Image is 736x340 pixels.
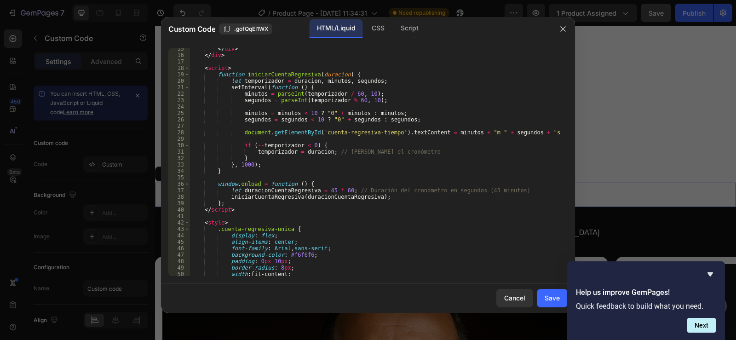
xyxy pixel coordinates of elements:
[168,168,190,174] div: 34
[168,161,190,168] div: 33
[168,129,190,136] div: 28
[168,219,190,226] div: 42
[168,265,190,271] div: 49
[168,271,190,277] div: 50
[219,23,272,35] button: .gofQqEI1WX
[168,239,190,245] div: 45
[168,104,190,110] div: 24
[168,116,190,123] div: 26
[234,25,268,33] span: .gofQqEI1WX
[168,213,190,219] div: 41
[310,19,362,38] div: HTML/Liquid
[168,71,190,78] div: 19
[496,289,533,307] button: Cancel
[576,269,716,333] div: Help us improve GemPages!
[364,19,391,38] div: CSS
[168,200,190,207] div: 39
[168,187,190,194] div: 37
[168,252,190,258] div: 47
[168,65,190,71] div: 18
[687,318,716,333] button: Next question
[168,123,190,129] div: 27
[168,84,190,91] div: 21
[393,19,425,38] div: Script
[705,269,716,280] button: Hide survey
[168,149,190,155] div: 31
[576,287,716,298] h2: Help us improve GemPages!
[168,207,190,213] div: 40
[168,58,190,65] div: 17
[168,174,190,181] div: 35
[168,52,190,58] div: 16
[168,142,190,149] div: 30
[168,46,190,52] div: 15
[168,258,190,265] div: 48
[168,97,190,104] div: 23
[11,144,51,152] div: Custom Code
[537,289,568,307] button: Save
[168,78,190,84] div: 20
[168,155,190,161] div: 32
[168,110,190,116] div: 25
[168,232,190,239] div: 44
[168,91,190,97] div: 22
[168,194,190,200] div: 38
[168,23,215,35] span: Custom Code
[168,226,190,232] div: 43
[168,245,190,252] div: 46
[168,181,190,187] div: 36
[168,136,190,142] div: 29
[576,302,716,311] p: Quick feedback to build what you need.
[504,293,525,303] div: Cancel
[545,293,560,303] div: Save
